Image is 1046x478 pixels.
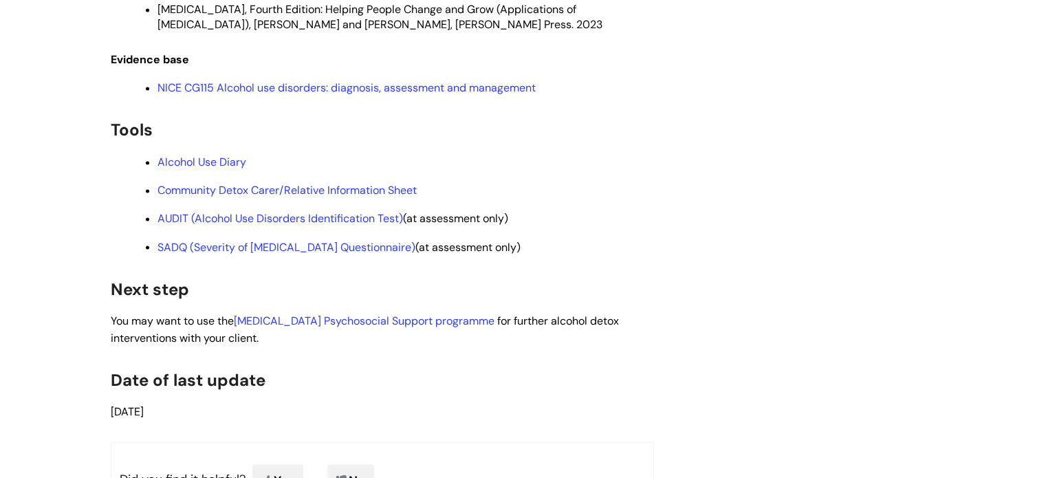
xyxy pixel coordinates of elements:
a: AUDIT (Alcohol Use Disorders Identification Test) [157,211,403,226]
span: [MEDICAL_DATA], Fourth Edition: Helping People Change and Grow (Applications of [MEDICAL_DATA]), ... [157,2,602,32]
span: [DATE] [111,404,144,418]
span: (at assessment only) [157,211,511,226]
span: Date of last update [111,369,265,390]
a: NICE CG115 Alcohol use disorders: diagnosis, assessment and management [157,80,536,95]
span: Evidence base [111,52,189,67]
a: Community Detox Carer/Relative Information Sheet [157,183,417,197]
span: You may want to us for further alcohol detox interventions with your client. [111,313,619,345]
span: (at assessment only) [157,239,521,254]
a: SADQ (Severity of [MEDICAL_DATA] Questionnaire) [157,239,415,254]
span: Next step [111,278,189,299]
span: e the [208,313,497,327]
a: [MEDICAL_DATA] Psychosocial Support programme [234,313,494,327]
span: Tools [111,119,153,140]
a: Alcohol Use Diary [157,155,246,169]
